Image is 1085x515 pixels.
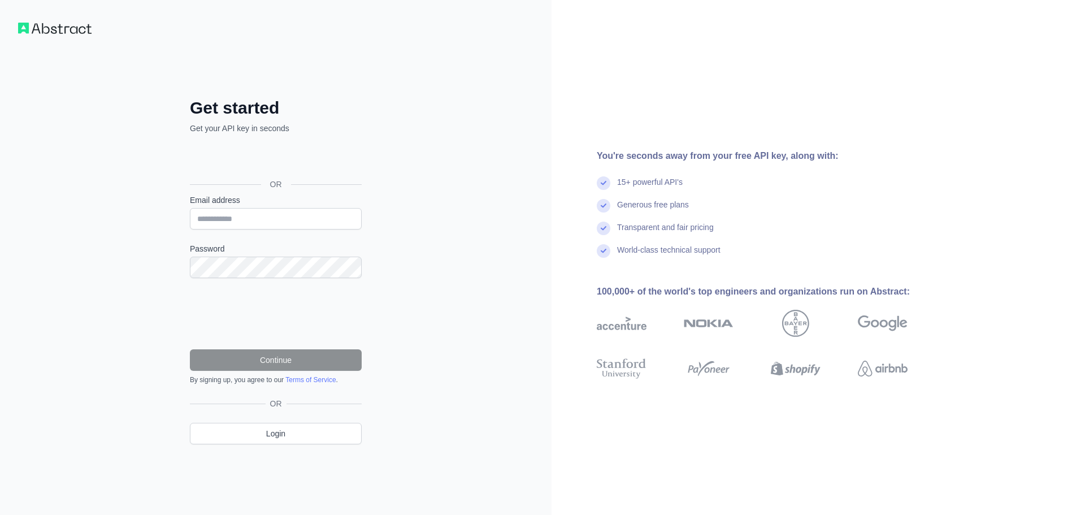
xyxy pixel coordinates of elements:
img: check mark [597,176,610,190]
img: nokia [684,310,734,337]
img: stanford university [597,356,646,381]
img: payoneer [684,356,734,381]
img: check mark [597,199,610,213]
span: OR [266,398,287,409]
img: Workflow [18,23,92,34]
iframe: reCAPTCHA [190,292,362,336]
img: accenture [597,310,646,337]
div: 15+ powerful API's [617,176,683,199]
span: OR [261,179,291,190]
label: Password [190,243,362,254]
iframe: Google 계정으로 로그인 버튼 [184,146,365,171]
div: You're seconds away from your free API key, along with: [597,149,944,163]
img: airbnb [858,356,908,381]
img: shopify [771,356,821,381]
img: bayer [782,310,809,337]
div: Generous free plans [617,199,689,222]
label: Email address [190,194,362,206]
div: By signing up, you agree to our . [190,375,362,384]
h2: Get started [190,98,362,118]
div: World-class technical support [617,244,721,267]
img: check mark [597,222,610,235]
img: check mark [597,244,610,258]
img: google [858,310,908,337]
p: Get your API key in seconds [190,123,362,134]
div: 100,000+ of the world's top engineers and organizations run on Abstract: [597,285,944,298]
button: Continue [190,349,362,371]
div: Transparent and fair pricing [617,222,714,244]
a: Login [190,423,362,444]
a: Terms of Service [285,376,336,384]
